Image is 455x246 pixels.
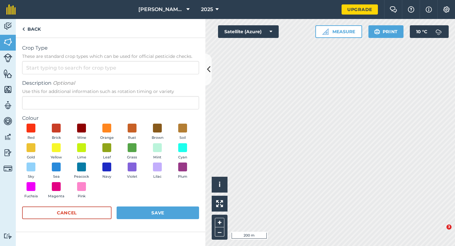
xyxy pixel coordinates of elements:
[174,124,191,141] button: Soil
[127,174,137,180] span: Violet
[128,135,136,141] span: Rust
[22,61,199,74] input: Start typing to search for crop type
[117,206,199,219] button: Save
[47,182,65,199] button: Magenta
[123,124,141,141] button: Rust
[434,224,449,240] iframe: Intercom live chat
[73,182,90,199] button: Pink
[28,174,34,180] span: Sky
[315,25,362,38] button: Measure
[152,135,163,141] span: Brown
[178,174,187,180] span: Plum
[178,155,187,160] span: Cyan
[219,181,221,188] span: i
[410,25,449,38] button: 10 °C
[138,6,184,13] span: [PERSON_NAME] & Sons
[22,79,199,87] span: Description
[48,194,64,199] span: Magenta
[47,124,65,141] button: Brick
[3,132,12,142] img: svg+xml;base64,PD94bWwgdmVyc2lvbj0iMS4wIiBlbmNvZGluZz0idXRmLTgiPz4KPCEtLSBHZW5lcmF0b3I6IEFkb2JlIE...
[103,155,111,160] span: Leaf
[390,6,397,13] img: Two speech bubbles overlapping with the left bubble in the forefront
[446,224,452,230] span: 3
[77,155,86,160] span: Lime
[432,25,445,38] img: svg+xml;base64,PD94bWwgdmVyc2lvbj0iMS4wIiBlbmNvZGluZz0idXRmLTgiPz4KPCEtLSBHZW5lcmF0b3I6IEFkb2JlIE...
[3,37,12,47] img: svg+xml;base64,PHN2ZyB4bWxucz0iaHR0cDovL3d3dy53My5vcmcvMjAwMC9zdmciIHdpZHRoPSI1NiIgaGVpZ2h0PSI2MC...
[51,155,62,160] span: Yellow
[3,116,12,126] img: svg+xml;base64,PD94bWwgdmVyc2lvbj0iMS4wIiBlbmNvZGluZz0idXRmLTgiPz4KPCEtLSBHZW5lcmF0b3I6IEFkb2JlIE...
[3,69,12,78] img: svg+xml;base64,PHN2ZyB4bWxucz0iaHR0cDovL3d3dy53My5vcmcvMjAwMC9zdmciIHdpZHRoPSI1NiIgaGVpZ2h0PSI2MC...
[3,101,12,110] img: svg+xml;base64,PD94bWwgdmVyc2lvbj0iMS4wIiBlbmNvZGluZz0idXRmLTgiPz4KPCEtLSBHZW5lcmF0b3I6IEFkb2JlIE...
[3,233,12,239] img: svg+xml;base64,PD94bWwgdmVyc2lvbj0iMS4wIiBlbmNvZGluZz0idXRmLTgiPz4KPCEtLSBHZW5lcmF0b3I6IEFkb2JlIE...
[426,6,432,13] img: svg+xml;base64,PHN2ZyB4bWxucz0iaHR0cDovL3d3dy53My5vcmcvMjAwMC9zdmciIHdpZHRoPSIxNyIgaGVpZ2h0PSIxNy...
[374,28,380,35] img: svg+xml;base64,PHN2ZyB4bWxucz0iaHR0cDovL3d3dy53My5vcmcvMjAwMC9zdmciIHdpZHRoPSIxOSIgaGVpZ2h0PSIyNC...
[16,19,47,38] a: Back
[3,53,12,62] img: svg+xml;base64,PD94bWwgdmVyc2lvbj0iMS4wIiBlbmNvZGluZz0idXRmLTgiPz4KPCEtLSBHZW5lcmF0b3I6IEFkb2JlIE...
[416,25,427,38] span: 10 ° C
[73,163,90,180] button: Peacock
[3,22,12,31] img: svg+xml;base64,PD94bWwgdmVyc2lvbj0iMS4wIiBlbmNvZGluZz0idXRmLTgiPz4KPCEtLSBHZW5lcmF0b3I6IEFkb2JlIE...
[215,227,224,237] button: –
[179,135,186,141] span: Soil
[27,155,35,160] span: Gold
[47,143,65,160] button: Yellow
[27,135,35,141] span: Red
[407,6,415,13] img: A question mark icon
[73,143,90,160] button: Lime
[149,124,166,141] button: Brown
[77,135,86,141] span: Wine
[22,114,199,122] label: Colour
[22,53,199,59] span: These are standard crop types which can be used for official pesticide checks.
[74,174,89,180] span: Peacock
[53,80,75,86] em: Optional
[127,155,137,160] span: Grass
[22,25,25,33] img: svg+xml;base64,PHN2ZyB4bWxucz0iaHR0cDovL3d3dy53My5vcmcvMjAwMC9zdmciIHdpZHRoPSI5IiBoZWlnaHQ9IjI0Ii...
[443,6,450,13] img: A cog icon
[218,25,279,38] button: Satellite (Azure)
[98,163,116,180] button: Navy
[53,174,60,180] span: Sea
[6,4,16,15] img: fieldmargin Logo
[174,163,191,180] button: Plum
[322,28,329,35] img: Ruler icon
[153,155,161,160] span: Mint
[123,163,141,180] button: Violet
[153,174,161,180] span: Lilac
[123,143,141,160] button: Grass
[149,163,166,180] button: Lilac
[342,4,378,15] a: Upgrade
[216,200,223,207] img: Four arrows, one pointing top left, one top right, one bottom right and the last bottom left
[98,124,116,141] button: Orange
[22,163,40,180] button: Sky
[22,206,112,219] button: Cancel
[47,163,65,180] button: Sea
[52,135,61,141] span: Brick
[100,135,114,141] span: Orange
[22,44,199,52] span: Crop Type
[174,143,191,160] button: Cyan
[22,182,40,199] button: Fuchsia
[149,143,166,160] button: Mint
[102,174,111,180] span: Navy
[98,143,116,160] button: Leaf
[22,88,199,95] span: Use this for additional information such as rotation timing or variety
[24,194,38,199] span: Fuchsia
[212,177,227,193] button: i
[73,124,90,141] button: Wine
[3,164,12,173] img: svg+xml;base64,PD94bWwgdmVyc2lvbj0iMS4wIiBlbmNvZGluZz0idXRmLTgiPz4KPCEtLSBHZW5lcmF0b3I6IEFkb2JlIE...
[3,85,12,94] img: svg+xml;base64,PHN2ZyB4bWxucz0iaHR0cDovL3d3dy53My5vcmcvMjAwMC9zdmciIHdpZHRoPSI1NiIgaGVpZ2h0PSI2MC...
[368,25,404,38] button: Print
[201,6,213,13] span: 2025
[78,194,86,199] span: Pink
[22,124,40,141] button: Red
[22,143,40,160] button: Gold
[3,148,12,157] img: svg+xml;base64,PD94bWwgdmVyc2lvbj0iMS4wIiBlbmNvZGluZz0idXRmLTgiPz4KPCEtLSBHZW5lcmF0b3I6IEFkb2JlIE...
[215,218,224,227] button: +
